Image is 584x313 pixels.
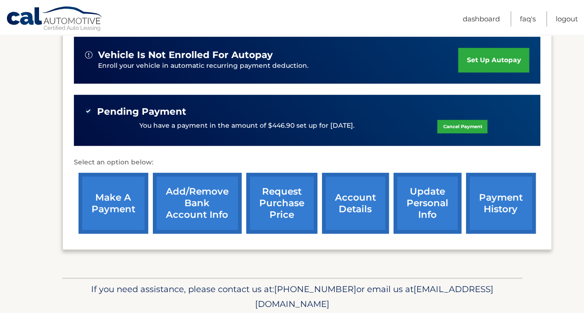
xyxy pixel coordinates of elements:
[274,284,356,294] span: [PHONE_NUMBER]
[139,121,354,131] p: You have a payment in the amount of $446.90 set up for [DATE].
[255,284,493,309] span: [EMAIL_ADDRESS][DOMAIN_NAME]
[466,173,536,234] a: payment history
[394,173,461,234] a: update personal info
[98,49,273,61] span: vehicle is not enrolled for autopay
[520,11,536,26] a: FAQ's
[68,282,516,312] p: If you need assistance, please contact us at: or email us at
[6,6,104,33] a: Cal Automotive
[98,61,459,71] p: Enroll your vehicle in automatic recurring payment deduction.
[322,173,389,234] a: account details
[556,11,578,26] a: Logout
[463,11,500,26] a: Dashboard
[246,173,317,234] a: request purchase price
[458,48,529,72] a: set up autopay
[74,157,540,168] p: Select an option below:
[85,51,92,59] img: alert-white.svg
[97,106,186,117] span: Pending Payment
[85,108,92,114] img: check-green.svg
[153,173,242,234] a: Add/Remove bank account info
[79,173,148,234] a: make a payment
[437,120,487,133] a: Cancel Payment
